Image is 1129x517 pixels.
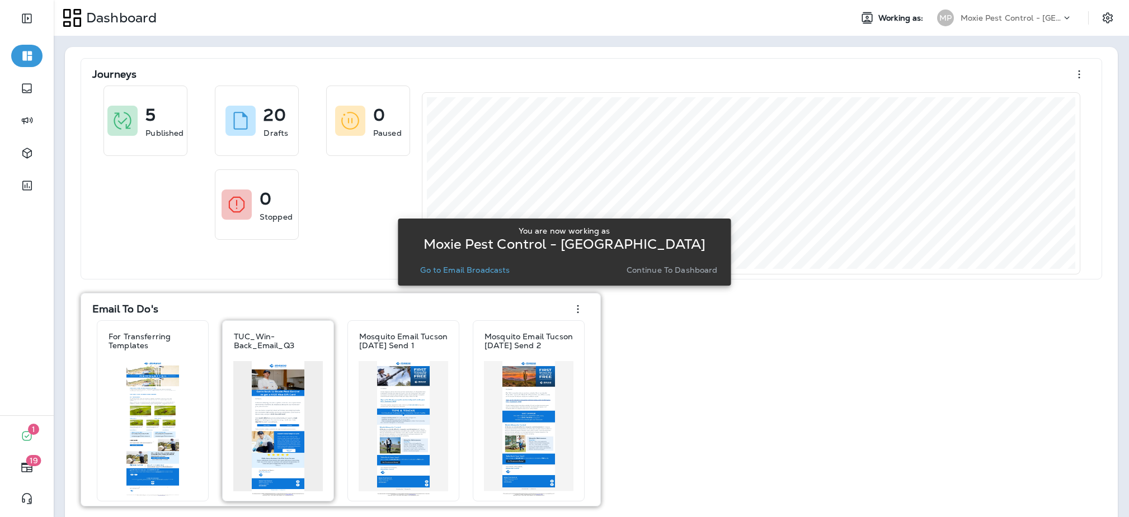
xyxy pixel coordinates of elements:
[28,424,39,435] span: 1
[519,226,610,235] p: You are now working as
[145,127,184,139] p: Published
[937,10,954,26] div: MP
[82,10,157,26] p: Dashboard
[416,262,514,278] button: Go to Email Broadcasts
[234,332,322,350] p: TUC_Win-Back_Email_Q3
[145,110,156,121] p: 5
[622,262,722,278] button: Continue to Dashboard
[260,211,293,222] p: Stopped
[92,303,158,315] p: Email To Do's
[264,127,288,139] p: Drafts
[373,110,385,121] p: 0
[264,110,285,121] p: 20
[11,456,43,478] button: 19
[11,425,43,447] button: 1
[420,265,510,274] p: Go to Email Broadcasts
[233,361,323,496] img: e24493a7-6947-498c-8038-da005574556f.jpg
[260,193,271,205] p: 0
[359,332,448,350] p: Mosquito Email Tucson [DATE] Send 1
[961,13,1061,22] p: Moxie Pest Control - [GEOGRAPHIC_DATA]
[26,455,41,466] span: 19
[627,265,718,274] p: Continue to Dashboard
[373,127,402,139] p: Paused
[1098,8,1118,28] button: Settings
[109,332,197,350] p: For Transferring Templates
[11,7,43,30] button: Expand Sidebar
[92,69,137,80] p: Journeys
[108,361,197,496] img: 2db9931d-7297-43c0-82f1-4e159b3aea0b.jpg
[359,361,448,496] img: 1823951f-f68c-4bbf-95ed-a4a23f3ea074.jpg
[878,13,926,23] span: Working as:
[424,240,705,249] p: Moxie Pest Control - [GEOGRAPHIC_DATA]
